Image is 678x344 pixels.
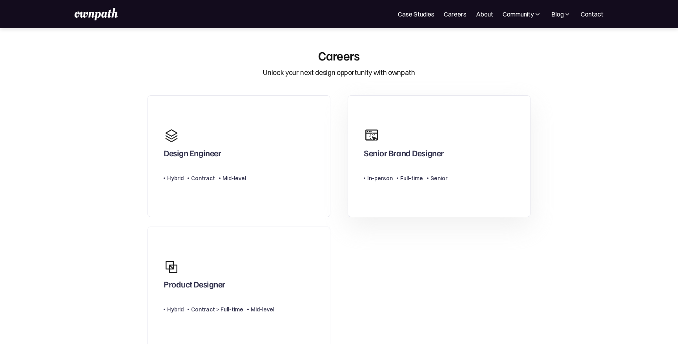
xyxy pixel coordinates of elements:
div: Product Designer [164,279,225,293]
div: Contract > Full-time [191,305,243,314]
div: Hybrid [167,305,184,314]
div: Hybrid [167,174,184,183]
div: Community [503,9,534,19]
a: Design EngineerHybridContractMid-level [148,95,330,218]
a: Case Studies [398,9,434,19]
div: Unlock your next design opportunity with ownpath [263,68,415,78]
div: Full-time [400,174,423,183]
a: Careers [444,9,467,19]
a: About [476,9,493,19]
div: Blog [551,9,571,19]
a: Senior Brand DesignerIn-personFull-timeSenior [348,95,530,218]
div: Careers [318,48,360,63]
div: Senior Brand Designer [364,148,444,162]
div: In-person [367,174,393,183]
div: Community [503,9,541,19]
div: Design Engineer [164,148,221,162]
div: Blog [551,9,564,19]
a: Contact [581,9,603,19]
div: Mid-level [222,174,246,183]
div: Contract [191,174,215,183]
div: Senior [430,174,447,183]
div: Mid-level [251,305,274,314]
